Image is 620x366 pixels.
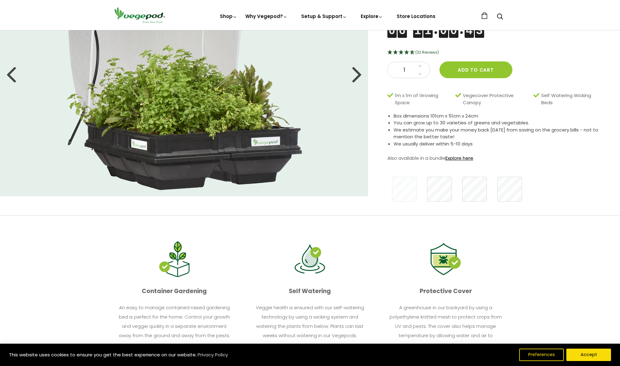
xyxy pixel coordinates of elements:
li: Box dimensions 101cm x 51cm x 24cm [394,113,604,120]
p: A greenhouse in our backyard by using a polyethylene knitted mesh to protect crops from UV and pe... [388,303,503,350]
a: Increase quantity by 1 [417,62,424,70]
a: Shop [220,13,237,20]
li: We estimate you make your money back [DATE] from saving on the grocery bills - not to mention the... [394,127,604,141]
p: Protective Cover [383,285,508,297]
span: 1 [394,66,415,74]
li: We usually deliver within 5-10 days [394,141,604,148]
span: 4.66 Stars - 32 Reviews [415,50,439,55]
button: Accept [566,349,611,361]
a: Decrease quantity by 1 [417,70,424,78]
p: Veggie health is ensured with our self-watering technology by using a wicking system and watering... [252,303,367,340]
div: 4.66 Stars - 32 Reviews [387,49,604,57]
a: Why Vegepod? [245,13,288,20]
p: Also available in a bundle . [387,154,604,163]
li: You can grow up to 30 varieties of greens and vegetables. [394,119,604,127]
p: Container Gardening [112,285,237,297]
span: This website uses cookies to ensure you get the best experience on our website. [9,351,197,358]
button: Add to cart [439,61,512,78]
a: Explore [361,13,383,20]
button: Preferences [519,349,564,361]
a: Setup & Support [301,13,347,20]
img: Vegepod [112,6,167,24]
p: An easy to manage contained raised gardening bed is perfect for the home. Control your growth and... [117,303,232,340]
span: Self Watering Wicking Beds [541,92,601,106]
p: Self Watering [247,285,373,297]
a: Search [497,14,503,20]
a: Privacy Policy (opens in a new tab) [197,349,229,360]
a: Explore here [445,155,473,161]
a: Store Locations [397,13,435,20]
span: Vegecover Protective Canopy [463,92,531,106]
span: 1m x 1m of Growing Space [395,92,452,106]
